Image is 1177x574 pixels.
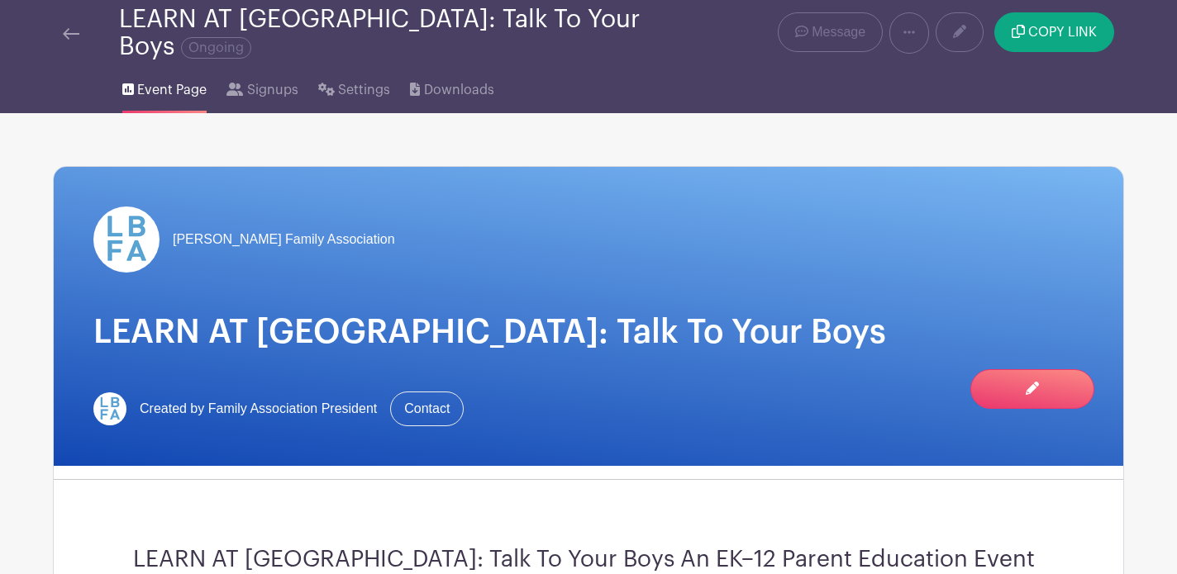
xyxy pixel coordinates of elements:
[93,392,126,425] img: LBFArev.png
[173,230,395,249] span: [PERSON_NAME] Family Association
[119,6,655,60] div: LEARN AT [GEOGRAPHIC_DATA]: Talk To Your Boys
[133,546,1044,574] h3: LEARN AT [GEOGRAPHIC_DATA]: Talk To Your Boys An EK–12 Parent Education Event
[778,12,883,52] a: Message
[140,399,377,419] span: Created by Family Association President
[812,22,865,42] span: Message
[994,12,1114,52] button: COPY LINK
[247,80,298,100] span: Signups
[137,80,207,100] span: Event Page
[226,60,298,113] a: Signups
[390,391,464,426] a: Contact
[410,60,493,113] a: Downloads
[424,80,494,100] span: Downloads
[338,80,390,100] span: Settings
[122,60,207,113] a: Event Page
[1028,26,1097,39] span: COPY LINK
[63,28,79,40] img: back-arrow-29a5d9b10d5bd6ae65dc969a981735edf675c4d7a1fe02e03b50dbd4ba3cdb55.svg
[93,312,1084,352] h1: LEARN AT [GEOGRAPHIC_DATA]: Talk To Your Boys
[181,37,251,59] span: Ongoing
[93,206,160,273] img: LBFArev.png
[318,60,390,113] a: Settings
